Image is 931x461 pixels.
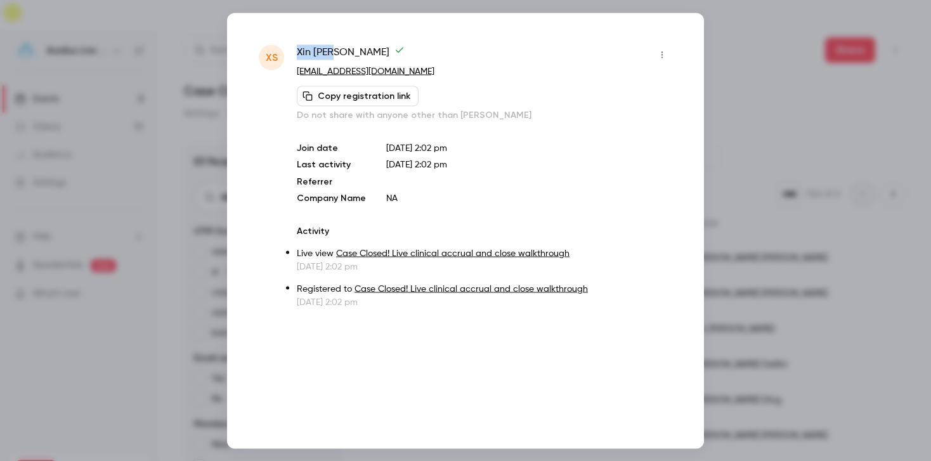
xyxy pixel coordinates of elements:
p: [DATE] 2:02 pm [297,260,672,273]
p: Company Name [297,192,366,204]
p: [DATE] 2:02 pm [297,295,672,308]
p: Live view [297,247,672,260]
p: Do not share with anyone other than [PERSON_NAME] [297,108,672,121]
p: Last activity [297,158,366,171]
a: Case Closed! Live clinical accrual and close walkthrough [355,284,588,293]
p: Join date [297,141,366,154]
span: XS [266,49,278,65]
p: [DATE] 2:02 pm [386,141,672,154]
span: [DATE] 2:02 pm [386,160,447,169]
p: Registered to [297,282,672,295]
p: NA [386,192,672,204]
a: [EMAIL_ADDRESS][DOMAIN_NAME] [297,67,434,75]
span: Xin [PERSON_NAME] [297,44,405,65]
a: Case Closed! Live clinical accrual and close walkthrough [336,249,570,257]
p: Activity [297,224,672,237]
button: Copy registration link [297,86,419,106]
p: Referrer [297,175,366,188]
